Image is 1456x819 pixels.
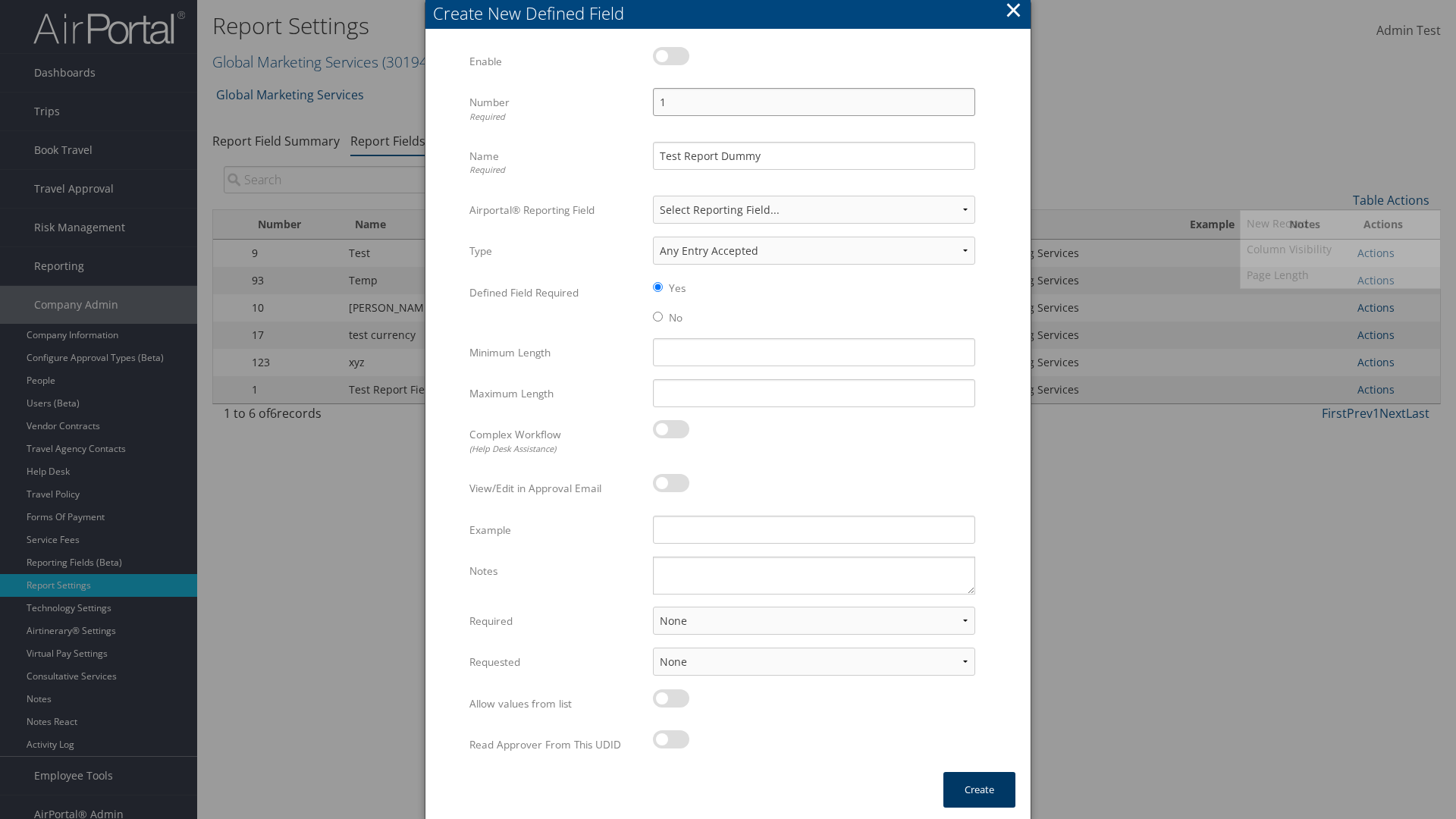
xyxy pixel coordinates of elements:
label: Yes [669,281,686,296]
label: Number [469,88,642,130]
button: Create [943,772,1015,808]
label: Read Approver From This UDID [469,730,642,759]
label: Defined Field Required [469,278,642,307]
label: No [669,310,682,325]
a: Column Visibility [1241,237,1440,262]
div: Required [469,164,642,177]
label: Airportal® Reporting Field [469,196,642,224]
div: Create New Defined Field [433,2,1031,25]
label: Allow values from list [469,689,642,718]
a: Page Length [1241,262,1440,288]
label: Enable [469,47,642,76]
label: Name [469,142,642,184]
div: Required [469,111,642,124]
label: Notes [469,557,642,585]
label: Example [469,516,642,544]
a: New Record [1241,211,1440,237]
div: (Help Desk Assistance) [469,443,642,456]
label: Required [469,607,642,635]
label: View/Edit in Approval Email [469,474,642,503]
label: Maximum Length [469,379,642,408]
label: Type [469,237,642,265]
label: Minimum Length [469,338,642,367]
label: Complex Workflow [469,420,642,462]
label: Requested [469,648,642,676]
